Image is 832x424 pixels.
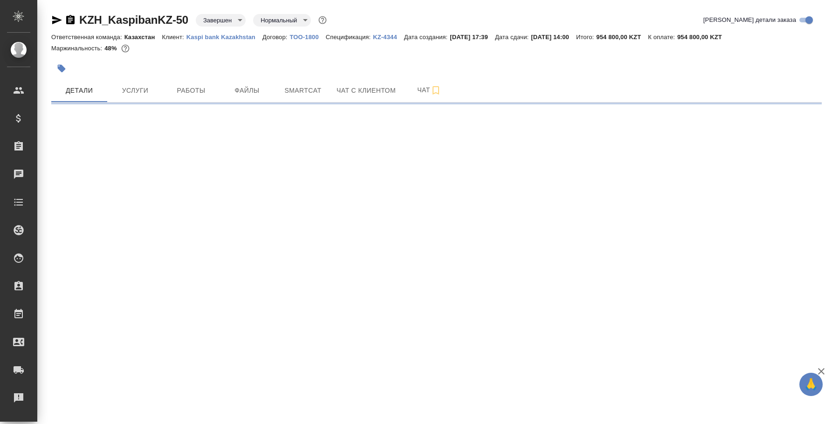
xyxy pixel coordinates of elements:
[337,85,396,96] span: Чат с клиентом
[430,85,441,96] svg: Подписаться
[51,45,104,52] p: Маржинальность:
[407,84,452,96] span: Чат
[531,34,576,41] p: [DATE] 14:00
[104,45,119,52] p: 48%
[51,58,72,79] button: Добавить тэг
[79,14,188,26] a: KZH_KaspibanKZ-50
[596,34,648,41] p: 954 800,00 KZT
[373,34,404,41] p: KZ-4344
[677,34,729,41] p: 954 800,00 KZT
[65,14,76,26] button: Скопировать ссылку
[113,85,158,96] span: Услуги
[225,85,269,96] span: Файлы
[51,34,124,41] p: Ответственная команда:
[57,85,102,96] span: Детали
[186,33,262,41] a: Kaspi bank Kazakhstan
[253,14,311,27] div: Завершен
[576,34,596,41] p: Итого:
[200,16,234,24] button: Завершен
[186,34,262,41] p: Kaspi bank Kazakhstan
[196,14,246,27] div: Завершен
[258,16,300,24] button: Нормальный
[290,33,326,41] a: ТОО-1800
[316,14,329,26] button: Доп статусы указывают на важность/срочность заказа
[404,34,450,41] p: Дата создания:
[169,85,213,96] span: Работы
[281,85,325,96] span: Smartcat
[124,34,162,41] p: Казахстан
[648,34,677,41] p: К оплате:
[119,42,131,55] button: 445500.00 KZT;
[450,34,495,41] p: [DATE] 17:39
[162,34,186,41] p: Клиент:
[373,33,404,41] a: KZ-4344
[290,34,326,41] p: ТОО-1800
[262,34,290,41] p: Договор:
[799,373,823,396] button: 🙏
[495,34,531,41] p: Дата сдачи:
[326,34,373,41] p: Спецификация:
[803,375,819,394] span: 🙏
[703,15,796,25] span: [PERSON_NAME] детали заказа
[51,14,62,26] button: Скопировать ссылку для ЯМессенджера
